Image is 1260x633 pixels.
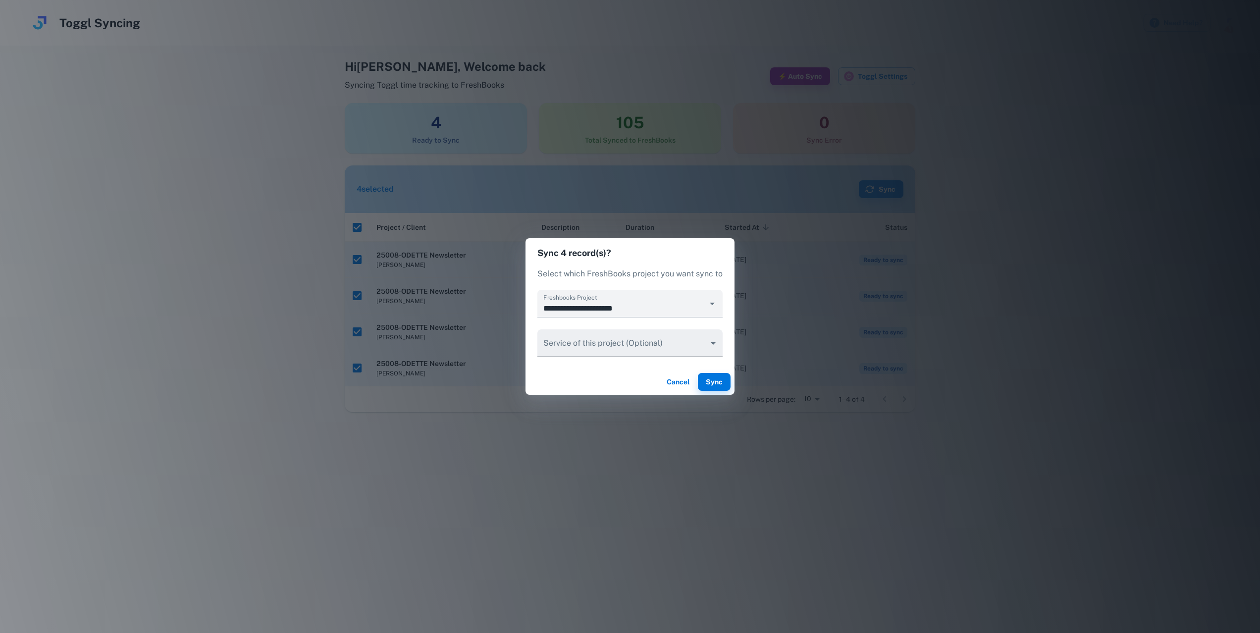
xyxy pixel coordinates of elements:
[543,293,597,302] label: Freshbooks Project
[698,373,731,391] button: Sync
[537,268,723,280] p: Select which FreshBooks project you want sync to
[525,238,735,268] h2: Sync 4 record(s)?
[537,329,723,357] div: ​
[662,373,694,391] button: Cancel
[705,297,719,311] button: Open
